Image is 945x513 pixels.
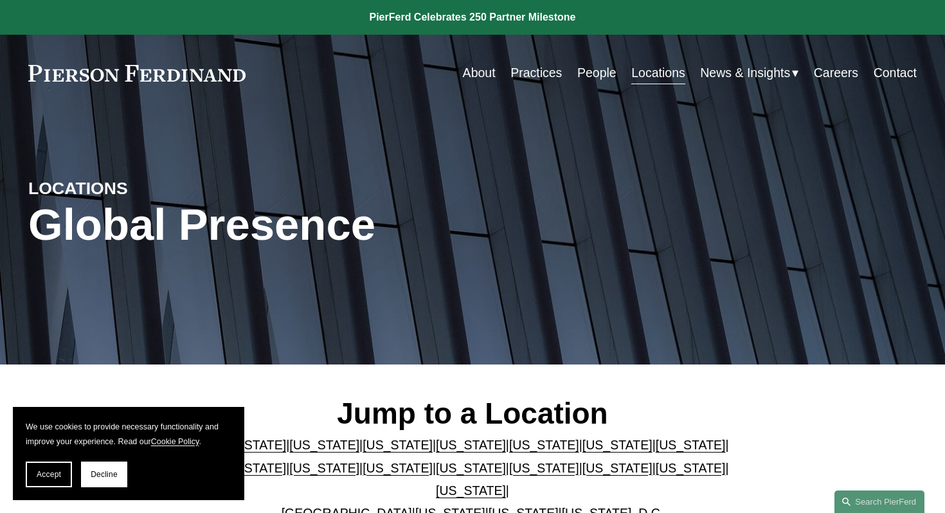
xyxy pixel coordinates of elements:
[26,420,231,449] p: We use cookies to provide necessary functionality and improve your experience. Read our .
[814,60,858,85] a: Careers
[363,438,433,452] a: [US_STATE]
[656,438,726,452] a: [US_STATE]
[363,461,433,475] a: [US_STATE]
[577,60,616,85] a: People
[582,438,652,452] a: [US_STATE]
[631,60,685,85] a: Locations
[436,438,506,452] a: [US_STATE]
[834,491,924,513] a: Search this site
[13,407,244,500] section: Cookie banner
[509,461,579,475] a: [US_STATE]
[213,396,732,432] h2: Jump to a Location
[509,438,579,452] a: [US_STATE]
[91,470,118,479] span: Decline
[582,461,652,475] a: [US_STATE]
[463,60,496,85] a: About
[436,461,506,475] a: [US_STATE]
[700,60,798,85] a: folder dropdown
[151,437,199,446] a: Cookie Policy
[700,62,790,84] span: News & Insights
[81,462,127,487] button: Decline
[874,60,917,85] a: Contact
[37,470,61,479] span: Accept
[436,483,506,498] a: [US_STATE]
[289,438,359,452] a: [US_STATE]
[26,462,72,487] button: Accept
[28,178,250,200] h4: LOCATIONS
[216,461,286,475] a: [US_STATE]
[289,461,359,475] a: [US_STATE]
[510,60,562,85] a: Practices
[28,200,620,251] h1: Global Presence
[216,438,286,452] a: [US_STATE]
[656,461,726,475] a: [US_STATE]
